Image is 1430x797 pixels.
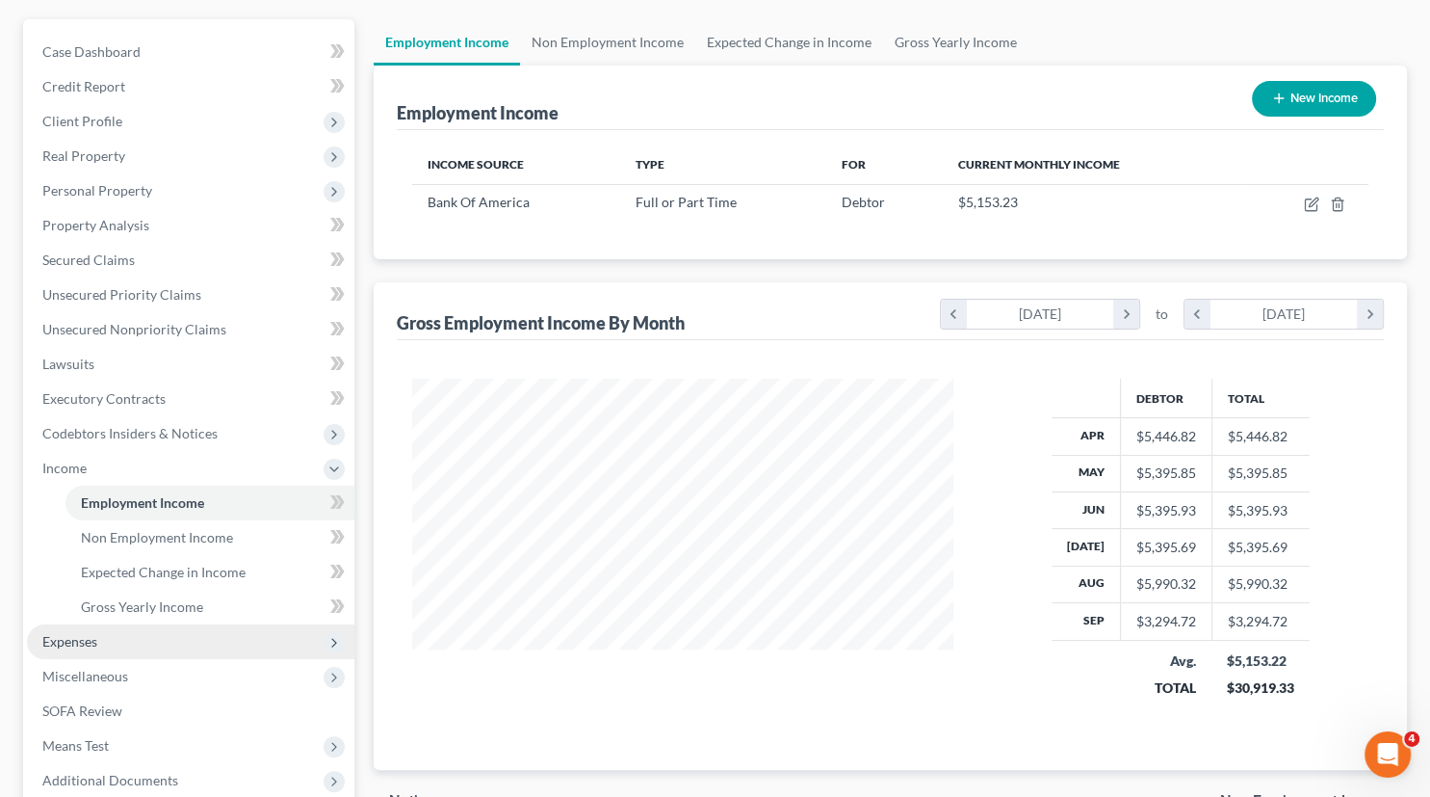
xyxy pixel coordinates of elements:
td: $5,395.93 [1211,491,1310,528]
a: Gross Yearly Income [65,590,354,624]
span: Secured Claims [42,252,135,268]
div: TOTAL [1135,678,1196,698]
div: Employment Income [397,101,559,124]
span: Personal Property [42,182,152,199]
span: SOFA Review [42,703,122,719]
span: 4 [1404,731,1419,747]
th: May [1052,455,1121,491]
span: Codebtors Insiders & Notices [42,425,218,441]
span: to [1156,305,1168,324]
span: Income Source [428,157,524,172]
span: Unsecured Nonpriority Claims [42,321,226,337]
span: Current Monthly Income [958,157,1120,172]
span: Property Analysis [42,217,149,233]
div: $5,153.22 [1227,651,1294,671]
span: Lawsuits [42,356,94,372]
a: Unsecured Nonpriority Claims [27,312,354,347]
span: Client Profile [42,113,122,129]
th: Sep [1052,603,1121,640]
button: New Income [1252,81,1376,117]
span: Expenses [42,633,97,650]
a: Case Dashboard [27,35,354,69]
span: Credit Report [42,78,125,94]
th: Debtor [1120,379,1211,417]
a: SOFA Review [27,694,354,729]
a: Non Employment Income [65,520,354,555]
span: Miscellaneous [42,668,128,684]
iframe: Intercom live chat [1365,731,1411,778]
th: Total [1211,379,1310,417]
td: $5,395.85 [1211,455,1310,491]
span: Case Dashboard [42,43,141,60]
span: Expected Change in Income [81,564,246,580]
a: Lawsuits [27,347,354,382]
div: Gross Employment Income By Month [397,311,685,334]
div: $3,294.72 [1136,612,1196,631]
th: [DATE] [1052,529,1121,566]
span: Income [42,460,87,476]
td: $5,990.32 [1211,566,1310,602]
span: Real Property [42,147,125,164]
span: Bank Of America [428,194,530,210]
a: Property Analysis [27,208,354,243]
div: $5,990.32 [1136,574,1196,594]
a: Expected Change in Income [65,555,354,590]
div: $5,395.85 [1136,464,1196,483]
span: Additional Documents [42,772,178,788]
span: Type [636,157,664,172]
span: Employment Income [81,494,204,511]
a: Unsecured Priority Claims [27,278,354,312]
div: $30,919.33 [1227,678,1294,698]
i: chevron_left [941,300,967,329]
td: $5,446.82 [1211,418,1310,455]
span: Full or Part Time [636,194,737,210]
td: $5,395.69 [1211,529,1310,566]
span: Debtor [842,194,885,210]
span: Executory Contracts [42,390,166,407]
a: Executory Contracts [27,382,354,416]
a: Employment Income [65,486,354,520]
span: $5,153.23 [958,194,1018,210]
a: Secured Claims [27,243,354,278]
th: Aug [1052,566,1121,602]
span: Means Test [42,737,109,754]
a: Non Employment Income [520,19,695,66]
th: Apr [1052,418,1121,455]
div: $5,395.93 [1136,501,1196,520]
div: Avg. [1135,651,1196,671]
i: chevron_right [1113,300,1139,329]
th: Jun [1052,491,1121,528]
i: chevron_right [1357,300,1383,329]
a: Expected Change in Income [695,19,883,66]
a: Gross Yearly Income [883,19,1028,66]
div: $5,446.82 [1136,427,1196,446]
span: Gross Yearly Income [81,598,203,615]
span: Non Employment Income [81,529,233,545]
a: Employment Income [374,19,520,66]
div: [DATE] [1210,300,1358,329]
a: Credit Report [27,69,354,104]
td: $3,294.72 [1211,603,1310,640]
span: Unsecured Priority Claims [42,286,201,303]
div: [DATE] [967,300,1114,329]
span: For [842,157,866,172]
div: $5,395.69 [1136,538,1196,557]
i: chevron_left [1184,300,1210,329]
